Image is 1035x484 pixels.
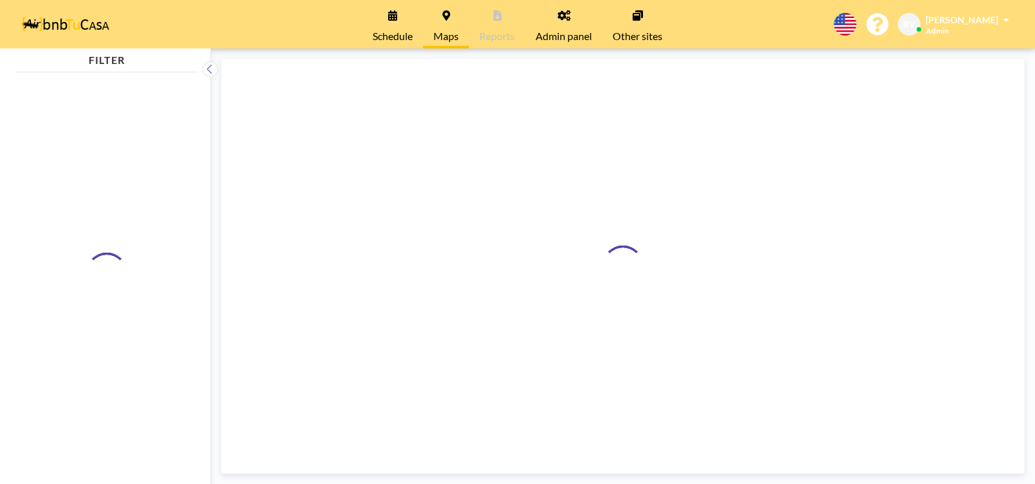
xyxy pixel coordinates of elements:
[613,31,662,41] span: Other sites
[903,19,915,30] span: RV
[926,14,998,25] span: [PERSON_NAME]
[433,31,459,41] span: Maps
[16,48,198,67] h4: FILTER
[21,12,109,37] img: organization-logo
[479,31,515,41] span: Reports
[926,26,949,36] span: Admin
[373,31,413,41] span: Schedule
[536,31,592,41] span: Admin panel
